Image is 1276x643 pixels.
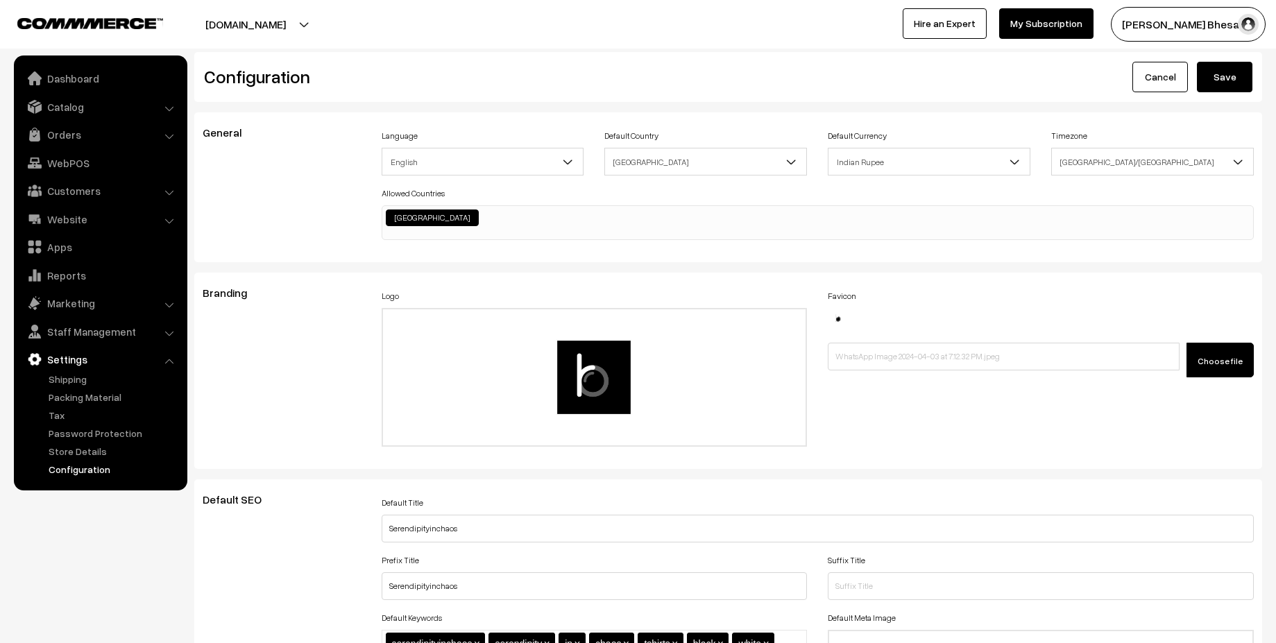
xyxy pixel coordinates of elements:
a: Dashboard [17,66,182,91]
img: user [1238,14,1259,35]
span: Indian Rupee [828,150,1030,174]
a: COMMMERCE [17,14,139,31]
a: Packing Material [45,390,182,404]
a: My Subscription [999,8,1094,39]
label: Default Title [382,497,423,509]
li: India [386,209,479,226]
a: Reports [17,263,182,288]
span: India [604,148,807,175]
a: Tax [45,408,182,422]
label: Default Currency [828,130,887,142]
a: Staff Management [17,319,182,344]
span: General [203,126,258,139]
span: Indian Rupee [828,148,1030,175]
a: Marketing [17,291,182,316]
span: Branding [203,286,264,300]
a: Orders [17,122,182,147]
input: Suffix Title [828,572,1254,600]
span: Choose file [1198,356,1243,366]
img: 17121518668963WhatsApp-Image-2024-04-03-at-71232-PM.jpeg [828,308,849,329]
a: Hire an Expert [903,8,987,39]
input: WhatsApp Image 2024-04-03 at 7.12.32 PM.jpeg [828,343,1180,370]
button: [DOMAIN_NAME] [157,7,334,42]
label: Default Country [604,130,658,142]
label: Language [382,130,418,142]
button: [PERSON_NAME] Bhesani… [1111,7,1266,42]
a: Catalog [17,94,182,119]
a: Store Details [45,444,182,458]
label: Allowed Countries [382,187,445,200]
a: Shipping [45,372,182,386]
span: Default SEO [203,492,278,506]
label: Timezone [1051,130,1087,142]
label: Favicon [828,290,856,302]
span: India [605,150,806,174]
input: Title [382,515,1254,542]
a: Settings [17,347,182,372]
label: Prefix Title [382,554,419,567]
a: Website [17,207,182,232]
h2: Configuration [204,66,718,87]
span: English [382,150,584,174]
a: Cancel [1132,62,1188,92]
a: Configuration [45,462,182,477]
span: Asia/Kolkata [1051,148,1254,175]
a: Apps [17,234,182,259]
span: Asia/Kolkata [1052,150,1253,174]
input: Prefix Title [382,572,808,600]
img: COMMMERCE [17,18,163,28]
a: WebPOS [17,151,182,175]
a: Password Protection [45,426,182,440]
label: Default Meta Image [828,612,896,624]
label: Suffix Title [828,554,865,567]
a: Customers [17,178,182,203]
span: English [382,148,584,175]
button: Save [1197,62,1252,92]
label: Default Keywords [382,612,442,624]
label: Logo [382,290,399,302]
